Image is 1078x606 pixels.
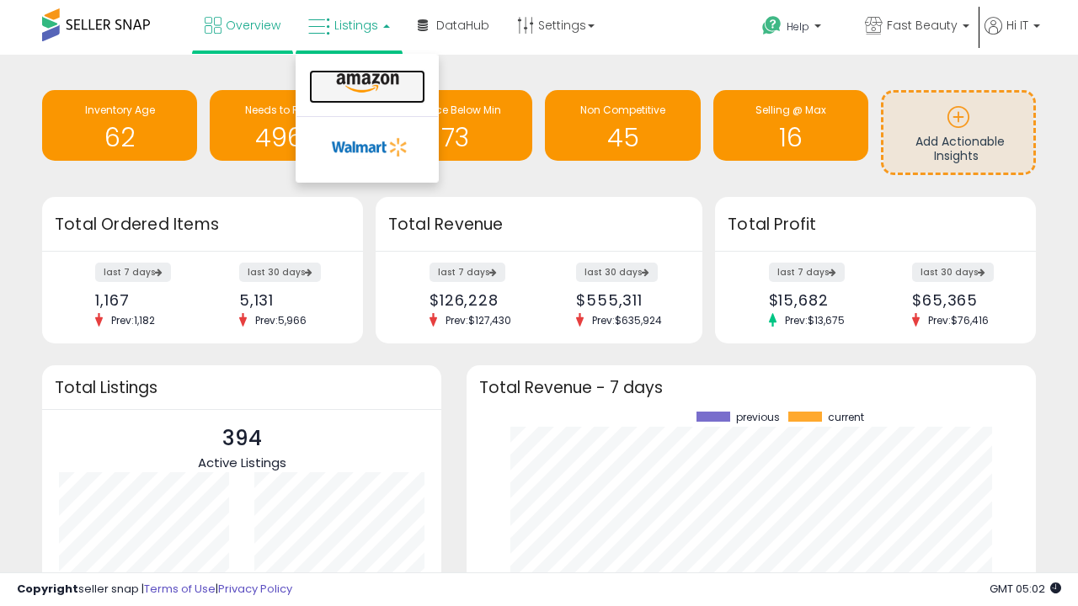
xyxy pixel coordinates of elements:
span: Help [787,19,809,34]
h3: Total Revenue - 7 days [479,381,1023,394]
h3: Total Profit [728,213,1023,237]
a: Non Competitive 45 [545,90,700,161]
a: Add Actionable Insights [883,93,1033,173]
span: Prev: 5,966 [247,313,315,327]
span: DataHub [436,17,489,34]
span: Prev: $127,430 [437,313,520,327]
label: last 30 days [912,263,994,282]
div: $555,311 [576,291,673,309]
h1: 45 [553,124,691,151]
h1: 16 [722,124,860,151]
h3: Total Ordered Items [55,213,350,237]
a: Selling @ Max 16 [713,90,868,161]
label: last 7 days [430,263,505,282]
span: Needs to Reprice [245,103,330,117]
h1: 73 [386,124,524,151]
div: $15,682 [769,291,863,309]
a: Hi IT [985,17,1040,55]
span: Inventory Age [85,103,155,117]
i: Get Help [761,15,782,36]
a: BB Price Below Min 73 [377,90,532,161]
label: last 30 days [576,263,658,282]
a: Inventory Age 62 [42,90,197,161]
strong: Copyright [17,581,78,597]
a: Help [749,3,850,55]
label: last 30 days [239,263,321,282]
a: Terms of Use [144,581,216,597]
label: last 7 days [95,263,171,282]
h1: 4960 [218,124,356,151]
div: $65,365 [912,291,1006,309]
span: previous [736,412,780,423]
div: $126,228 [430,291,526,309]
span: Fast Beauty [887,17,958,34]
span: Prev: $76,416 [920,313,997,327]
span: Non Competitive [580,103,665,117]
p: 394 [198,423,286,454]
label: last 7 days [769,263,845,282]
div: 5,131 [239,291,334,309]
span: BB Price Below Min [408,103,501,117]
span: Overview [226,17,280,34]
span: current [828,412,864,423]
a: Needs to Reprice 4960 [210,90,365,161]
span: Selling @ Max [755,103,826,117]
span: Prev: 1,182 [103,313,163,327]
span: Prev: $635,924 [584,313,670,327]
div: seller snap | | [17,582,292,598]
h1: 62 [51,124,189,151]
h3: Total Listings [55,381,429,394]
span: Listings [334,17,378,34]
span: Add Actionable Insights [915,133,1005,165]
h3: Total Revenue [388,213,690,237]
span: Active Listings [198,454,286,471]
a: Privacy Policy [218,581,292,597]
span: Prev: $13,675 [776,313,853,327]
span: 2025-09-13 05:02 GMT [990,581,1061,597]
div: 1,167 [95,291,189,309]
span: Hi IT [1006,17,1028,34]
